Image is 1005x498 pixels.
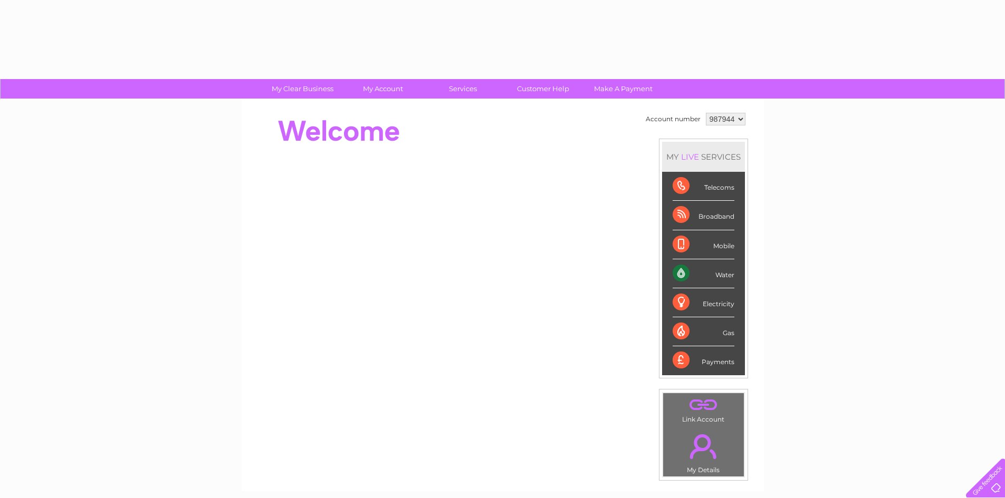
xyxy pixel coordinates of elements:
[673,346,734,375] div: Payments
[500,79,587,99] a: Customer Help
[673,230,734,259] div: Mobile
[339,79,426,99] a: My Account
[662,142,745,172] div: MY SERVICES
[663,425,744,477] td: My Details
[259,79,346,99] a: My Clear Business
[679,152,701,162] div: LIVE
[673,317,734,346] div: Gas
[673,172,734,201] div: Telecoms
[673,288,734,317] div: Electricity
[673,259,734,288] div: Water
[419,79,506,99] a: Services
[580,79,667,99] a: Make A Payment
[666,396,741,414] a: .
[666,428,741,465] a: .
[673,201,734,230] div: Broadband
[643,110,703,128] td: Account number
[663,393,744,426] td: Link Account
